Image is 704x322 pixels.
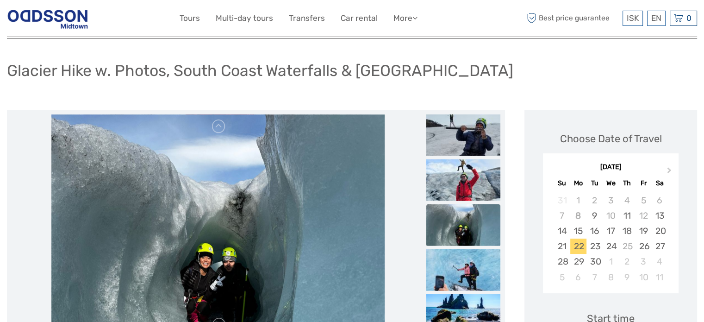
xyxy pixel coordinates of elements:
[560,132,662,146] div: Choose Date of Travel
[586,239,603,254] div: Choose Tuesday, September 23rd, 2025
[603,270,619,285] div: Choose Wednesday, October 8th, 2025
[570,223,586,239] div: Choose Monday, September 15th, 2025
[546,193,676,285] div: month 2025-09
[603,177,619,189] div: We
[619,193,635,208] div: Not available Thursday, September 4th, 2025
[543,163,679,172] div: [DATE]
[603,239,619,254] div: Choose Wednesday, September 24th, 2025
[554,254,570,269] div: Choose Sunday, September 28th, 2025
[619,254,635,269] div: Choose Thursday, October 2nd, 2025
[393,12,417,25] a: More
[570,208,586,223] div: Not available Monday, September 8th, 2025
[603,223,619,239] div: Choose Wednesday, September 17th, 2025
[635,193,651,208] div: Not available Friday, September 5th, 2025
[652,254,668,269] div: Choose Saturday, October 4th, 2025
[652,208,668,223] div: Choose Saturday, September 13th, 2025
[570,239,586,254] div: Choose Monday, September 22nd, 2025
[289,12,325,25] a: Transfers
[635,254,651,269] div: Choose Friday, October 3rd, 2025
[554,208,570,223] div: Not available Sunday, September 7th, 2025
[586,208,603,223] div: Choose Tuesday, September 9th, 2025
[635,270,651,285] div: Choose Friday, October 10th, 2025
[554,239,570,254] div: Choose Sunday, September 21st, 2025
[652,193,668,208] div: Not available Saturday, September 6th, 2025
[586,177,603,189] div: Tu
[635,208,651,223] div: Not available Friday, September 12th, 2025
[647,11,666,26] div: EN
[524,11,620,26] span: Best price guarantee
[426,204,500,246] img: f4b184b68c6044ebb348423918316fe8_slider_thumbnail.jpeg
[635,239,651,254] div: Choose Friday, September 26th, 2025
[554,177,570,189] div: Su
[652,177,668,189] div: Sa
[570,177,586,189] div: Mo
[426,159,500,201] img: fd9c87620cd24e15898e181b092bdf94_slider_thumbnail.jpeg
[685,13,693,23] span: 0
[627,13,639,23] span: ISK
[635,177,651,189] div: Fr
[619,239,635,254] div: Not available Thursday, September 25th, 2025
[663,165,678,180] button: Next Month
[619,223,635,239] div: Choose Thursday, September 18th, 2025
[619,208,635,223] div: Choose Thursday, September 11th, 2025
[619,270,635,285] div: Choose Thursday, October 9th, 2025
[652,270,668,285] div: Choose Saturday, October 11th, 2025
[570,270,586,285] div: Choose Monday, October 6th, 2025
[7,61,513,80] h1: Glacier Hike w. Photos, South Coast Waterfalls & [GEOGRAPHIC_DATA]
[426,249,500,290] img: c21cc262306542619d1c25a139e80a56_slider_thumbnail.jpeg
[554,223,570,239] div: Choose Sunday, September 14th, 2025
[635,223,651,239] div: Choose Friday, September 19th, 2025
[216,12,273,25] a: Multi-day tours
[13,16,105,24] p: We're away right now. Please check back later!
[652,223,668,239] div: Choose Saturday, September 20th, 2025
[570,254,586,269] div: Choose Monday, September 29th, 2025
[106,14,118,25] button: Open LiveChat chat widget
[554,193,570,208] div: Not available Sunday, August 31st, 2025
[7,7,88,30] img: Reykjavik Residence
[586,254,603,269] div: Choose Tuesday, September 30th, 2025
[180,12,200,25] a: Tours
[554,270,570,285] div: Choose Sunday, October 5th, 2025
[570,193,586,208] div: Not available Monday, September 1st, 2025
[586,193,603,208] div: Not available Tuesday, September 2nd, 2025
[586,223,603,239] div: Choose Tuesday, September 16th, 2025
[603,193,619,208] div: Not available Wednesday, September 3rd, 2025
[586,270,603,285] div: Choose Tuesday, October 7th, 2025
[603,254,619,269] div: Choose Wednesday, October 1st, 2025
[619,177,635,189] div: Th
[426,114,500,156] img: 8cbe14f2619d415e943128f2fdcc1c42_slider_thumbnail.jpeg
[341,12,378,25] a: Car rental
[652,239,668,254] div: Choose Saturday, September 27th, 2025
[603,208,619,223] div: Not available Wednesday, September 10th, 2025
